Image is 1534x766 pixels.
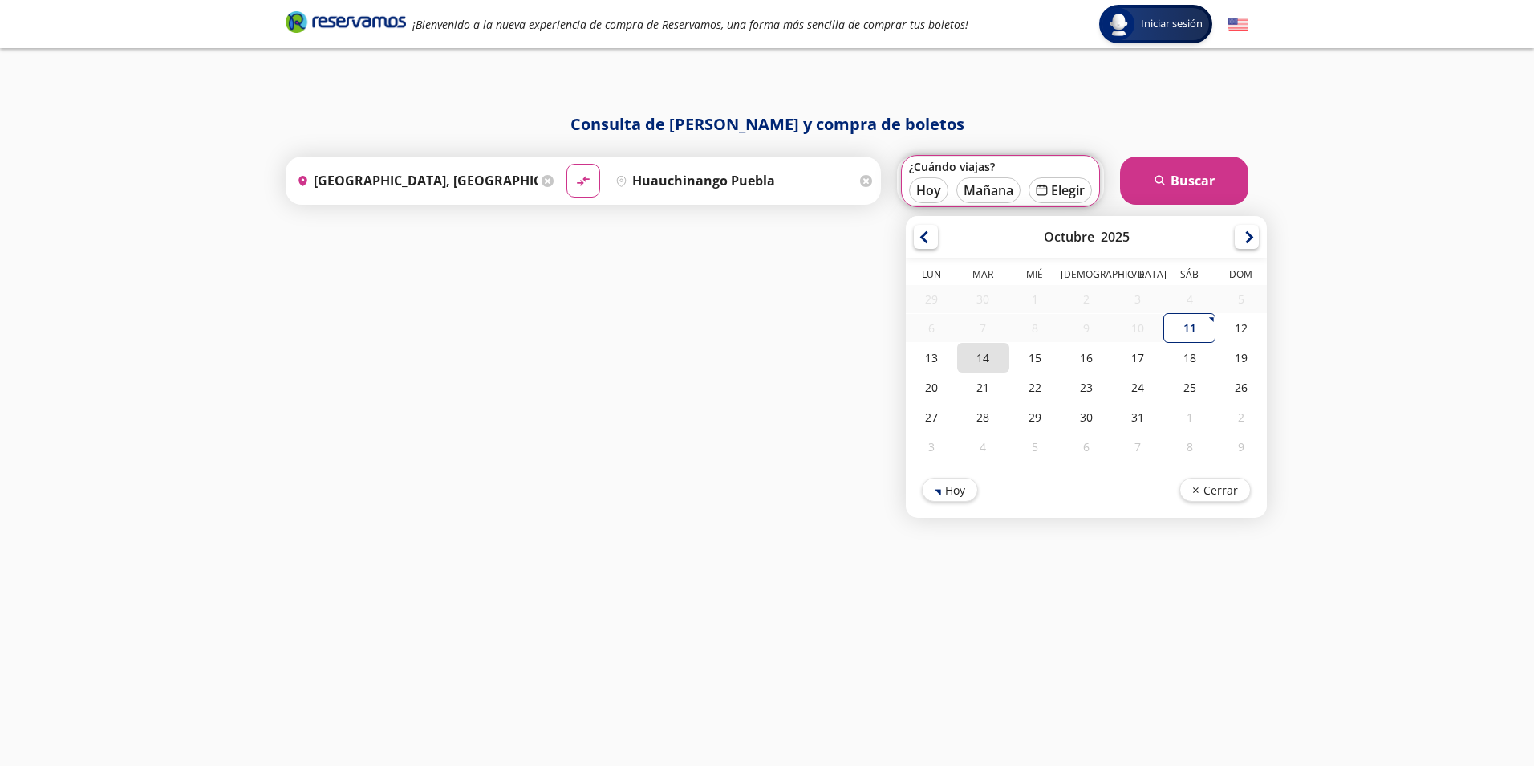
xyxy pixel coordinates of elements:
th: Martes [957,267,1008,285]
div: 2025 [1101,228,1130,246]
div: 20-Oct-25 [906,373,957,402]
th: Lunes [906,267,957,285]
button: Elegir [1029,177,1092,203]
div: 28-Oct-25 [957,402,1008,432]
div: 27-Oct-25 [906,402,957,432]
button: Hoy [909,177,948,203]
div: 07-Oct-25 [957,314,1008,342]
div: 09-Nov-25 [1215,432,1267,462]
div: 17-Oct-25 [1112,343,1163,373]
button: Hoy [922,478,978,502]
div: 22-Oct-25 [1009,373,1061,402]
div: 08-Oct-25 [1009,314,1061,342]
div: 30-Sep-25 [957,285,1008,313]
a: Brand Logo [286,10,406,39]
div: 24-Oct-25 [1112,373,1163,402]
div: 19-Oct-25 [1215,343,1267,373]
th: Sábado [1163,267,1215,285]
div: 13-Oct-25 [906,343,957,373]
div: 30-Oct-25 [1061,402,1112,432]
div: 15-Oct-25 [1009,343,1061,373]
div: 01-Nov-25 [1163,402,1215,432]
div: 05-Oct-25 [1215,285,1267,313]
div: Octubre [1044,228,1094,246]
em: ¡Bienvenido a la nueva experiencia de compra de Reservamos, una forma más sencilla de comprar tus... [412,17,968,32]
button: Buscar [1120,157,1248,205]
button: Cerrar [1179,478,1251,502]
div: 02-Oct-25 [1061,285,1112,313]
div: 04-Nov-25 [957,432,1008,462]
div: 08-Nov-25 [1163,432,1215,462]
button: English [1228,14,1248,35]
th: Viernes [1112,267,1163,285]
th: Jueves [1061,267,1112,285]
div: 14-Oct-25 [957,343,1008,373]
div: 26-Oct-25 [1215,373,1267,402]
div: 29-Oct-25 [1009,402,1061,432]
input: Buscar Destino [609,161,856,201]
div: 01-Oct-25 [1009,285,1061,313]
div: 11-Oct-25 [1163,313,1215,343]
div: 23-Oct-25 [1061,373,1112,402]
div: 05-Nov-25 [1009,432,1061,462]
i: Brand Logo [286,10,406,34]
div: 31-Oct-25 [1112,402,1163,432]
div: 06-Nov-25 [1061,432,1112,462]
div: 16-Oct-25 [1061,343,1112,373]
div: 12-Oct-25 [1215,313,1267,343]
input: Buscar Origen [290,161,538,201]
div: 03-Oct-25 [1112,285,1163,313]
div: 07-Nov-25 [1112,432,1163,462]
div: 04-Oct-25 [1163,285,1215,313]
div: 29-Sep-25 [906,285,957,313]
label: ¿Cuándo viajas? [909,159,1092,174]
th: Domingo [1215,267,1267,285]
div: 21-Oct-25 [957,373,1008,402]
h1: Consulta de [PERSON_NAME] y compra de boletos [286,112,1248,136]
div: 10-Oct-25 [1112,314,1163,342]
span: Iniciar sesión [1134,16,1209,32]
button: Mañana [956,177,1021,203]
div: 06-Oct-25 [906,314,957,342]
div: 18-Oct-25 [1163,343,1215,373]
div: 25-Oct-25 [1163,373,1215,402]
div: 02-Nov-25 [1215,402,1267,432]
div: 09-Oct-25 [1061,314,1112,342]
th: Miércoles [1009,267,1061,285]
div: 03-Nov-25 [906,432,957,462]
